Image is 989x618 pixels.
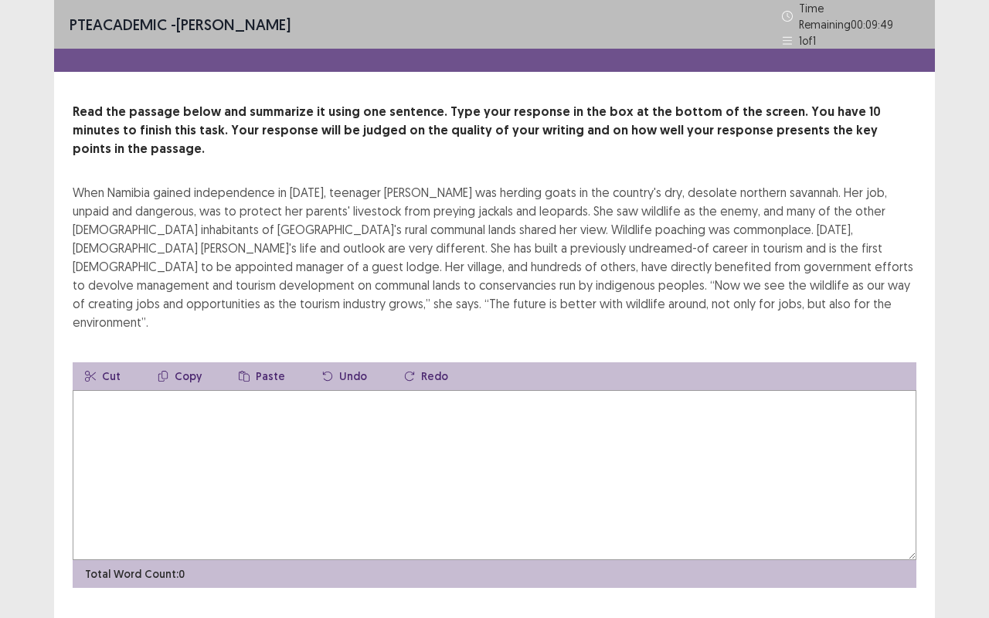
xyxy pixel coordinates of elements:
[392,362,461,390] button: Redo
[85,566,185,582] p: Total Word Count: 0
[73,183,916,331] div: When Namibia gained independence in [DATE], teenager [PERSON_NAME] was herding goats in the count...
[310,362,379,390] button: Undo
[145,362,214,390] button: Copy
[799,32,816,49] p: 1 of 1
[73,362,133,390] button: Cut
[70,13,291,36] p: - [PERSON_NAME]
[226,362,297,390] button: Paste
[73,103,916,158] p: Read the passage below and summarize it using one sentence. Type your response in the box at the ...
[70,15,167,34] span: PTE academic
